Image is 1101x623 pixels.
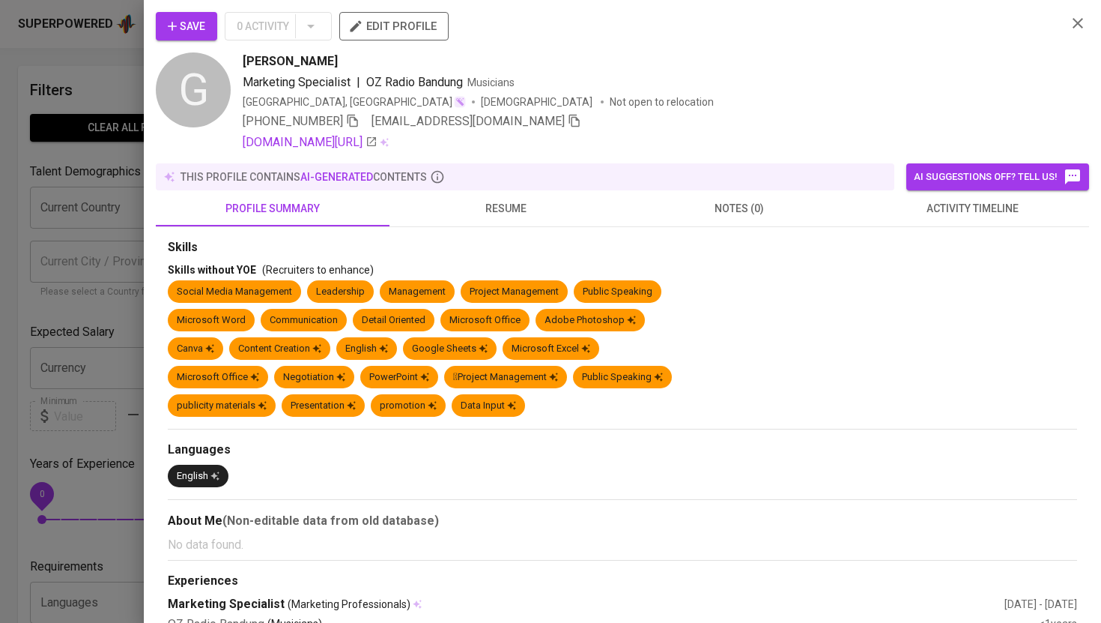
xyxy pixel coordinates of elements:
[454,96,466,108] img: magic_wand.svg
[512,342,590,356] div: Microsoft Excel
[270,313,338,328] div: Communication
[371,114,565,128] span: [EMAIL_ADDRESS][DOMAIN_NAME]
[177,399,267,413] div: publicity materials
[177,285,292,299] div: Social Media Management
[1004,597,1077,612] div: [DATE] - [DATE]
[583,285,652,299] div: Public Speaking
[168,17,205,36] span: Save
[288,597,410,612] span: (Marketing Professionals)
[300,171,373,183] span: AI-generated
[177,370,259,385] div: Microsoft Office
[316,285,365,299] div: Leadership
[453,370,558,385] div: Project Management
[181,169,427,184] p: this profile contains contents
[357,73,360,91] span: |
[165,199,380,218] span: profile summary
[168,442,1077,459] div: Languages
[177,469,219,484] div: English
[238,342,321,356] div: Content Creation
[156,12,217,40] button: Save
[262,264,374,276] span: (Recruiters to enhance)
[243,114,343,128] span: [PHONE_NUMBER]
[631,199,847,218] span: notes (0)
[177,313,246,328] div: Microsoft Word
[243,133,377,151] a: [DOMAIN_NAME][URL]
[339,12,449,40] button: edit profile
[582,370,663,385] div: Public Speaking
[362,313,425,328] div: Detail Oriented
[470,285,559,299] div: Project Management
[177,342,214,356] div: Canva
[366,75,463,89] span: OZ Radio Bandung
[283,370,345,385] div: Negotiation
[168,536,1077,554] p: No data found.
[412,342,488,356] div: Google Sheets
[345,342,388,356] div: English
[243,75,351,89] span: Marketing Specialist
[243,94,466,109] div: [GEOGRAPHIC_DATA], [GEOGRAPHIC_DATA]
[243,52,338,70] span: [PERSON_NAME]
[168,512,1077,530] div: About Me
[398,199,614,218] span: resume
[481,94,595,109] span: [DEMOGRAPHIC_DATA]
[914,168,1082,186] span: AI suggestions off? Tell us!
[339,19,449,31] a: edit profile
[906,163,1089,190] button: AI suggestions off? Tell us!
[168,239,1077,256] div: Skills
[351,16,437,36] span: edit profile
[222,514,439,528] b: (Non-editable data from old database)
[291,399,356,413] div: Presentation
[369,370,429,385] div: PowerPoint
[168,573,1077,590] div: Experiences
[168,264,256,276] span: Skills without YOE
[545,313,636,328] div: Adobe Photoshop
[168,596,1004,613] div: Marketing Specialist
[389,285,446,299] div: Management
[610,94,714,109] p: Not open to relocation
[461,399,516,413] div: Data Input
[467,76,515,88] span: Musicians
[156,52,231,127] div: G
[865,199,1081,218] span: activity timeline
[380,399,437,413] div: promotion
[449,313,521,328] div: Microsoft Office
